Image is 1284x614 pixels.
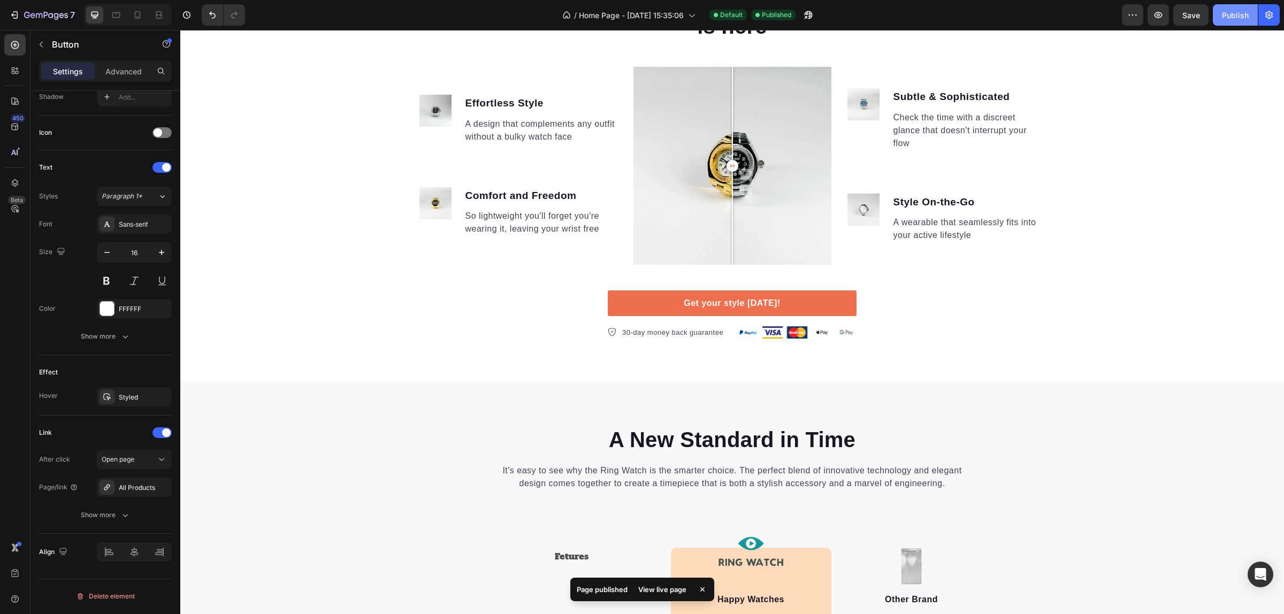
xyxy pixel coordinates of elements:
[39,588,172,605] button: Delete element
[720,518,743,555] img: 495611768014373769-e55d51f4-9946-4a30-8066-6ac032ac28f5.png
[53,66,83,77] p: Settings
[39,391,58,401] div: Hover
[1222,10,1249,21] div: Publish
[720,10,743,20] span: Default
[713,186,864,212] p: A wearable that seamlessly fits into your active lifestyle
[119,220,169,229] div: Sans-serif
[285,88,436,113] p: A design that complements any outfit without a bulky watch face
[285,180,436,205] p: So lightweight you'll forget you're wearing it, leaving your wrist free
[239,157,271,189] img: gempages_582182953858106008-defdc10a-7e72-4c7a-958c-e4332e7fc2e2.jpg
[239,65,271,97] img: gempages_582182953858106008-bd8d80aa-559d-4a8b-9a69-e6320792fb82.jpg
[39,163,52,172] div: Text
[39,245,67,259] div: Size
[97,187,172,206] button: Paragraph 1*
[52,38,143,51] p: Button
[1182,11,1200,20] span: Save
[81,510,131,520] div: Show more
[202,4,245,26] div: Undo/Redo
[293,395,812,425] h2: A New Standard in Time
[105,66,142,77] p: Advanced
[577,584,628,595] p: Page published
[531,487,611,556] img: gempages_582182953858106008-33f221c5-d843-4f73-9a12-7d5632611394.png
[713,81,864,120] p: Check the time with a discreet glance that doesn't interrupt your flow
[119,483,169,493] div: All Products
[39,428,52,438] div: Link
[285,66,436,81] p: Effortless Style
[318,434,785,460] p: It's easy to see why the Ring Watch is the smarter choice. The perfect blend of innovative techno...
[102,191,142,201] span: Paragraph 1*
[119,93,169,102] div: Add...
[492,563,650,576] p: Happy Watches
[4,4,80,26] button: 7
[8,196,26,204] div: Beta
[1248,562,1273,587] div: Open Intercom Messenger
[442,297,543,308] p: 30-day money back guarantee
[97,450,172,469] button: Open page
[579,10,684,21] span: Home Page - [DATE] 15:35:06
[39,367,58,377] div: Effect
[574,10,577,21] span: /
[632,582,693,597] div: View live page
[667,164,699,196] img: gempages_582182953858106008-b8153223-f6ec-48d3-ba9d-d9cc113bcbef.jpg
[39,191,58,201] div: Styles
[10,114,26,122] div: 450
[1173,4,1209,26] button: Save
[39,92,64,102] div: Shadow
[76,590,135,603] div: Delete element
[102,455,134,463] span: Open page
[39,482,78,492] div: Page/link
[39,219,52,229] div: Font
[285,158,436,174] p: Comfort and Freedom
[667,58,699,90] img: gempages_582182953858106008-097d044b-6fe7-40f7-8769-e105d7b15915.jpg
[762,10,791,20] span: Published
[39,304,56,313] div: Color
[180,30,1284,614] iframe: Design area
[39,505,172,525] button: Show more
[39,128,52,137] div: Icon
[39,455,70,464] div: After click
[81,331,131,342] div: Show more
[557,296,676,309] img: 495611768014373769-47762bdc-c92b-46d1-973d-50401e2847fe.png
[713,165,864,180] p: Style On-the-Go
[39,327,172,346] button: Show more
[652,563,811,576] p: Other Brand
[1213,4,1258,26] button: Publish
[503,267,600,280] p: Get your style [DATE]!
[70,9,75,21] p: 7
[294,519,490,534] p: Fetures
[427,260,676,286] a: Get your style [DATE]!
[119,393,169,402] div: Styled
[39,545,70,559] div: Align
[119,304,169,314] div: FFFFFF
[713,59,864,75] p: Subtle & Sophisticated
